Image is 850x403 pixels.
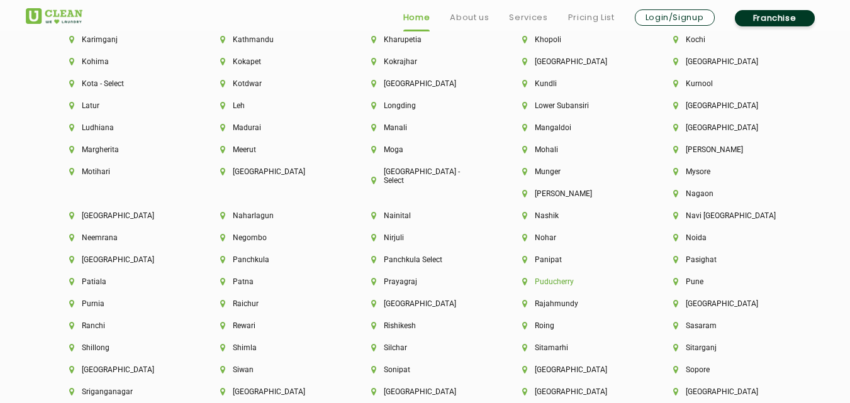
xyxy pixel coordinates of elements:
li: Kota - Select [69,79,177,88]
li: Rewari [220,321,328,330]
li: Raichur [220,299,328,308]
li: Manali [371,123,479,132]
li: Shimla [220,343,328,352]
li: Rajahmundy [522,299,630,308]
li: [GEOGRAPHIC_DATA] [522,387,630,396]
li: Kundli [522,79,630,88]
li: Ludhiana [69,123,177,132]
li: [GEOGRAPHIC_DATA] [220,387,328,396]
li: [GEOGRAPHIC_DATA] [69,211,177,220]
li: Sopore [673,365,781,374]
li: Negombo [220,233,328,242]
li: [GEOGRAPHIC_DATA] [371,299,479,308]
li: Panchkula [220,255,328,264]
li: Ranchi [69,321,177,330]
li: Madurai [220,123,328,132]
li: Longding [371,101,479,110]
li: Nainital [371,211,479,220]
li: Naharlagun [220,211,328,220]
li: Panchkula Select [371,255,479,264]
li: [GEOGRAPHIC_DATA] [522,365,630,374]
li: Karimganj [69,35,177,44]
li: Silchar [371,343,479,352]
li: Puducherry [522,277,630,286]
li: Purnia [69,299,177,308]
li: Sonipat [371,365,479,374]
li: Munger [522,167,630,176]
li: Pune [673,277,781,286]
li: [GEOGRAPHIC_DATA] [522,57,630,66]
li: Kurnool [673,79,781,88]
li: [GEOGRAPHIC_DATA] [69,365,177,374]
li: Prayagraj [371,277,479,286]
li: Kokrajhar [371,57,479,66]
li: [GEOGRAPHIC_DATA] - Select [371,167,479,185]
li: Nashik [522,211,630,220]
li: Mohali [522,145,630,154]
li: Moga [371,145,479,154]
a: Login/Signup [635,9,715,26]
li: Kharupetia [371,35,479,44]
li: Pasighat [673,255,781,264]
li: Latur [69,101,177,110]
li: Nirjuli [371,233,479,242]
li: Motihari [69,167,177,176]
li: Nohar [522,233,630,242]
li: Meerut [220,145,328,154]
li: Siwan [220,365,328,374]
li: Sitarganj [673,343,781,352]
li: [GEOGRAPHIC_DATA] [371,79,479,88]
li: [PERSON_NAME] [522,189,630,198]
li: [GEOGRAPHIC_DATA] [220,167,328,176]
li: [PERSON_NAME] [673,145,781,154]
a: Services [509,10,547,25]
li: [GEOGRAPHIC_DATA] [673,123,781,132]
a: Pricing List [568,10,615,25]
li: Margherita [69,145,177,154]
li: Patiala [69,277,177,286]
li: Sriganganagar [69,387,177,396]
li: [GEOGRAPHIC_DATA] [673,387,781,396]
li: Noida [673,233,781,242]
li: [GEOGRAPHIC_DATA] [69,255,177,264]
li: [GEOGRAPHIC_DATA] [673,299,781,308]
li: [GEOGRAPHIC_DATA] [673,57,781,66]
li: Kathmandu [220,35,328,44]
li: Navi [GEOGRAPHIC_DATA] [673,211,781,220]
li: Rishikesh [371,321,479,330]
li: Sitamarhi [522,343,630,352]
a: About us [450,10,489,25]
li: Panipat [522,255,630,264]
li: Leh [220,101,328,110]
li: Nagaon [673,189,781,198]
li: [GEOGRAPHIC_DATA] [371,387,479,396]
li: Khopoli [522,35,630,44]
li: Patna [220,277,328,286]
li: Roing [522,321,630,330]
img: UClean Laundry and Dry Cleaning [26,8,82,24]
li: Neemrana [69,233,177,242]
li: Sasaram [673,321,781,330]
li: Lower Subansiri [522,101,630,110]
li: Mangaldoi [522,123,630,132]
a: Home [403,10,430,25]
li: Shillong [69,343,177,352]
li: Kokapet [220,57,328,66]
a: Franchise [735,10,815,26]
li: [GEOGRAPHIC_DATA] [673,101,781,110]
li: Mysore [673,167,781,176]
li: Kotdwar [220,79,328,88]
li: Kohima [69,57,177,66]
li: Kochi [673,35,781,44]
